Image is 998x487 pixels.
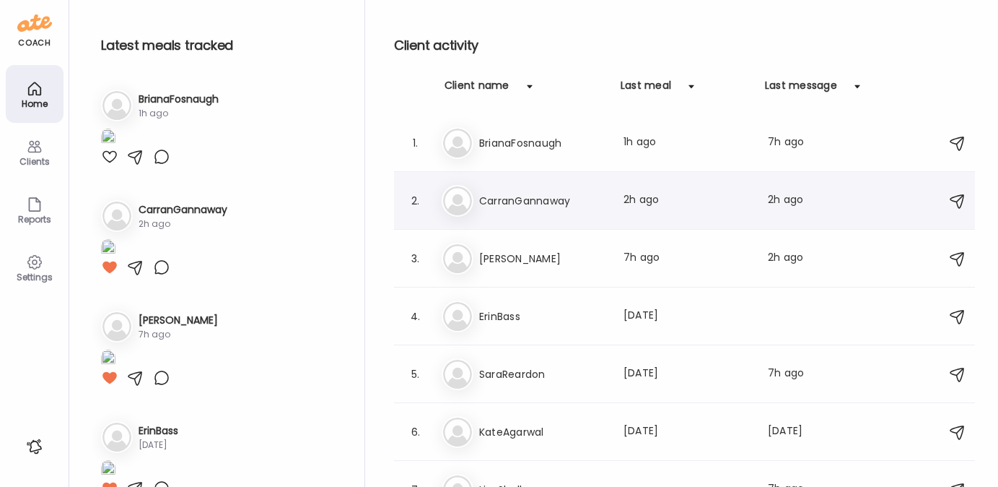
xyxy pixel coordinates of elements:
[139,328,218,341] div: 7h ago
[102,312,131,341] img: bg-avatar-default.svg
[18,37,51,49] div: coach
[407,250,424,267] div: 3.
[101,350,115,369] img: images%2Fmls5gikZwJfCZifiAnIYr4gr8zN2%2F7oWg0mjHeaAqKoXJD3NC%2FPk0hkxHMZOQiaAkdslUf_1080
[9,272,61,282] div: Settings
[443,302,472,331] img: bg-avatar-default.svg
[9,99,61,108] div: Home
[765,78,837,101] div: Last message
[407,192,424,210] div: 2.
[443,129,472,158] img: bg-avatar-default.svg
[768,250,824,267] div: 2h ago
[17,12,52,35] img: ate
[623,308,750,325] div: [DATE]
[479,192,606,210] h3: CarranGannaway
[139,423,178,439] h3: ErinBass
[768,134,824,152] div: 7h ago
[768,423,824,441] div: [DATE]
[443,244,472,273] img: bg-avatar-default.svg
[101,35,341,56] h2: Latest meals tracked
[623,366,750,383] div: [DATE]
[768,192,824,210] div: 2h ago
[139,313,218,328] h3: [PERSON_NAME]
[768,366,824,383] div: 7h ago
[407,134,424,152] div: 1.
[479,423,606,441] h3: KateAgarwal
[9,215,61,224] div: Reports
[139,439,178,452] div: [DATE]
[101,460,115,480] img: images%2FIFFD6Lp5OJYCWt9NgWjrgf5tujb2%2Fv6nRx3P0zK28aUEQP7mw%2Fl6hb1c07nIHP6lktmun5_1080
[623,423,750,441] div: [DATE]
[479,250,606,267] h3: [PERSON_NAME]
[407,308,424,325] div: 4.
[443,186,472,215] img: bg-avatar-default.svg
[407,423,424,441] div: 6.
[445,78,509,101] div: Client name
[443,418,472,447] img: bg-avatar-default.svg
[479,134,606,152] h3: BrianaFosnaugh
[623,134,750,152] div: 1h ago
[623,192,750,210] div: 2h ago
[479,366,606,383] h3: SaraReardon
[9,157,61,166] div: Clients
[102,91,131,120] img: bg-avatar-default.svg
[621,78,671,101] div: Last meal
[139,202,227,217] h3: CarranGannaway
[101,129,115,148] img: images%2FXKIh3wwHSkanieFEXC1qNVQ7J872%2FMe1tjdMKpzGs95xqrIGt%2FfGlQIGuxgQx8lBgKrGbC_1080
[101,239,115,259] img: images%2FKkOFNasss1NKMjzDX2ZYA4Skty62%2FFwlrmX5DP5dgtlO2y5Qz%2FQnrcL3RwYLKcUG7IfCDI_1080
[102,202,131,230] img: bg-avatar-default.svg
[407,366,424,383] div: 5.
[443,360,472,389] img: bg-avatar-default.svg
[139,217,227,230] div: 2h ago
[139,107,219,120] div: 1h ago
[139,92,219,107] h3: BrianaFosnaugh
[394,35,975,56] h2: Client activity
[623,250,750,267] div: 7h ago
[479,308,606,325] h3: ErinBass
[102,423,131,452] img: bg-avatar-default.svg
